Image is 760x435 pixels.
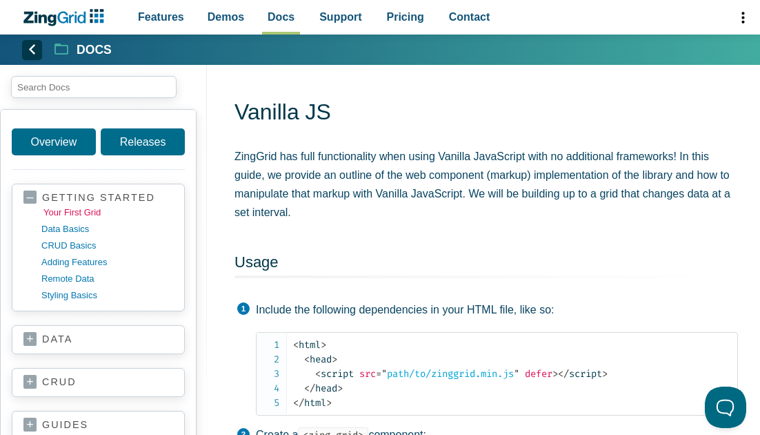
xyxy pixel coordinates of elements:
span: > [321,339,326,351]
a: your first grid [43,204,175,221]
input: search input [11,76,177,98]
span: path/to/zinggrid.min.js [376,368,519,380]
span: > [602,368,608,380]
span: < [304,354,310,365]
span: > [326,397,332,409]
a: Usage [234,253,279,271]
span: " [381,368,387,380]
a: guides [23,418,173,432]
a: Overview [12,128,96,155]
iframe: Toggle Customer Support [705,387,746,428]
span: html [293,339,321,351]
a: remote data [41,271,173,287]
span: head [304,354,332,365]
a: data [23,333,173,347]
span: head [304,383,337,394]
span: " [514,368,519,380]
a: adding features [41,254,173,271]
span: Support [319,8,361,26]
span: defer [525,368,552,380]
span: = [376,368,381,380]
a: ZingChart Logo. Click to return to the homepage [22,9,111,26]
a: styling basics [41,287,173,304]
span: > [337,383,343,394]
span: </ [558,368,569,380]
span: > [552,368,558,380]
span: html [293,397,326,409]
span: script [558,368,602,380]
strong: Docs [77,44,112,57]
a: Docs [54,41,112,58]
span: Contact [449,8,490,26]
p: ZingGrid has full functionality when using Vanilla JavaScript with no additional frameworks! In t... [234,147,738,222]
span: src [359,368,376,380]
span: Demos [208,8,244,26]
span: < [293,339,299,351]
a: CRUD basics [41,238,173,254]
span: script [315,368,354,380]
a: crud [23,376,173,389]
p: Include the following dependencies in your HTML file, like so: [256,301,738,319]
span: </ [304,383,315,394]
a: getting started [23,191,173,204]
a: Releases [101,128,185,155]
a: data basics [41,221,173,238]
span: > [332,354,337,365]
span: < [315,368,321,380]
span: Features [138,8,184,26]
span: Pricing [387,8,424,26]
h1: Vanilla JS [234,98,738,129]
span: Docs [268,8,294,26]
span: </ [293,397,304,409]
